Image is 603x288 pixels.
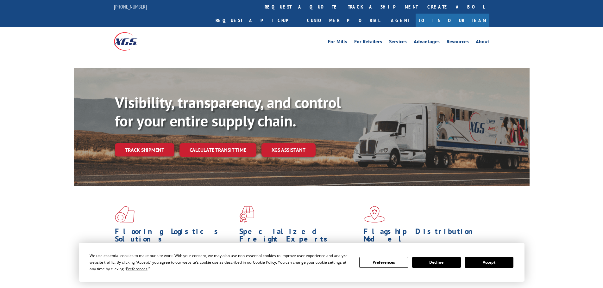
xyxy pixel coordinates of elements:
[359,257,408,268] button: Preferences
[354,39,382,46] a: For Retailers
[261,143,316,157] a: XGS ASSISTANT
[447,39,469,46] a: Resources
[79,243,524,282] div: Cookie Consent Prompt
[115,93,341,131] b: Visibility, transparency, and control for your entire supply chain.
[416,14,489,27] a: Join Our Team
[389,39,407,46] a: Services
[412,257,461,268] button: Decline
[476,39,489,46] a: About
[179,143,256,157] a: Calculate transit time
[239,228,359,246] h1: Specialized Freight Experts
[115,228,235,246] h1: Flooring Logistics Solutions
[115,206,135,223] img: xgs-icon-total-supply-chain-intelligence-red
[364,228,483,246] h1: Flagship Distribution Model
[126,266,148,272] span: Preferences
[114,3,147,10] a: [PHONE_NUMBER]
[364,206,386,223] img: xgs-icon-flagship-distribution-model-red
[465,257,513,268] button: Accept
[385,14,416,27] a: Agent
[239,206,254,223] img: xgs-icon-focused-on-flooring-red
[253,260,276,265] span: Cookie Policy
[328,39,347,46] a: For Mills
[115,143,174,156] a: Track shipment
[302,14,385,27] a: Customer Portal
[414,39,440,46] a: Advantages
[90,252,352,272] div: We use essential cookies to make our site work. With your consent, we may also use non-essential ...
[211,14,302,27] a: Request a pickup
